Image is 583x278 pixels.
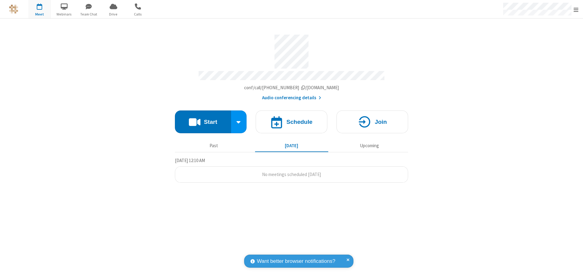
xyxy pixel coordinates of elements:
[53,12,76,17] span: Webinars
[244,85,339,90] span: Copy my meeting room link
[9,5,18,14] img: QA Selenium DO NOT DELETE OR CHANGE
[175,110,231,133] button: Start
[336,110,408,133] button: Join
[175,157,408,183] section: Today's Meetings
[175,158,205,163] span: [DATE] 12:10 AM
[102,12,125,17] span: Drive
[262,94,321,101] button: Audio conferencing details
[28,12,51,17] span: Meet
[257,257,335,265] span: Want better browser notifications?
[231,110,247,133] div: Start conference options
[375,119,387,125] h4: Join
[256,110,327,133] button: Schedule
[333,140,406,151] button: Upcoming
[244,84,339,91] button: Copy my meeting room linkCopy my meeting room link
[286,119,312,125] h4: Schedule
[77,12,100,17] span: Team Chat
[262,171,321,177] span: No meetings scheduled [DATE]
[204,119,217,125] h4: Start
[127,12,149,17] span: Calls
[255,140,328,151] button: [DATE]
[177,140,251,151] button: Past
[175,30,408,101] section: Account details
